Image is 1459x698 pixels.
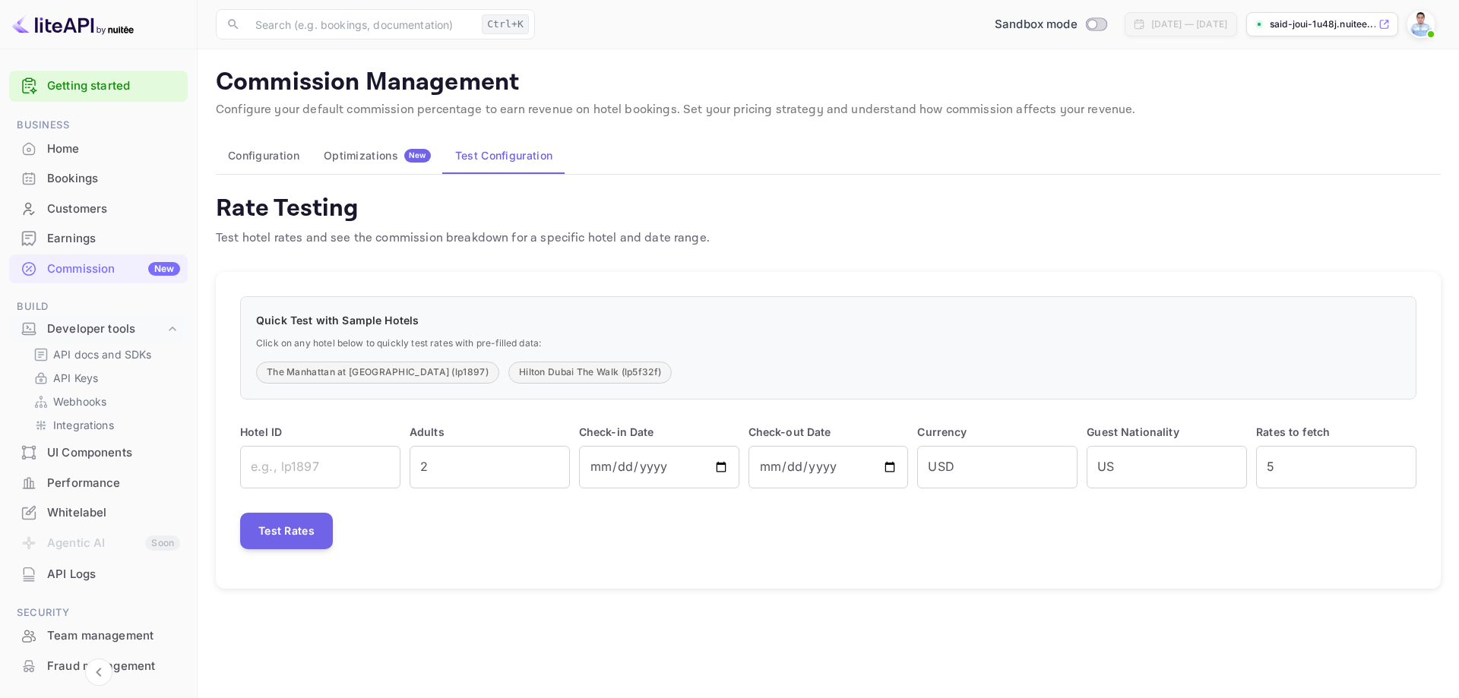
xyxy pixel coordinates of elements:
[9,469,188,498] div: Performance
[9,652,188,680] a: Fraud management
[47,321,165,338] div: Developer tools
[508,362,672,384] button: Hilton Dubai The Walk (lp5f32f)
[9,316,188,343] div: Developer tools
[748,424,909,440] p: Check-out Date
[27,414,182,436] div: Integrations
[33,393,176,409] a: Webhooks
[216,68,1441,98] p: Commission Management
[33,346,176,362] a: API docs and SDKs
[9,621,188,651] div: Team management
[9,298,188,315] span: Build
[47,475,180,492] div: Performance
[240,424,400,440] p: Hotel ID
[53,346,152,362] p: API docs and SDKs
[9,498,188,528] div: Whitelabel
[579,424,739,440] p: Check-in Date
[9,71,188,102] div: Getting started
[12,12,134,36] img: LiteAPI logo
[9,469,188,497] a: Performance
[1270,17,1375,31] p: said-joui-1u48j.nuitee...
[9,254,188,283] a: CommissionNew
[9,194,188,223] a: Customers
[216,137,312,174] button: Configuration
[404,150,431,160] span: New
[1087,446,1247,488] input: US
[9,164,188,194] div: Bookings
[482,14,529,34] div: Ctrl+K
[9,194,188,224] div: Customers
[47,141,180,158] div: Home
[995,16,1078,33] span: Sandbox mode
[1256,424,1416,440] p: Rates to fetch
[9,438,188,468] div: UI Components
[9,438,188,466] a: UI Components
[9,560,188,589] div: API Logs
[9,117,188,134] span: Business
[53,393,106,409] p: Webhooks
[917,424,1078,440] p: Currency
[47,504,180,522] div: Whitelabel
[256,337,1400,350] p: Click on any hotel below to quickly test rates with pre-filled data:
[216,229,710,248] p: Test hotel rates and see the commission breakdown for a specific hotel and date range.
[27,343,182,365] div: API docs and SDKs
[246,9,476,39] input: Search (e.g. bookings, documentation)
[989,16,1112,33] div: Switch to Production mode
[33,370,176,386] a: API Keys
[216,101,1441,119] p: Configure your default commission percentage to earn revenue on hotel bookings. Set your pricing ...
[1409,12,1433,36] img: Said Joui
[917,446,1078,488] input: USD
[9,652,188,681] div: Fraud management
[47,77,180,95] a: Getting started
[53,417,114,433] p: Integrations
[9,498,188,526] a: Whitelabel
[9,605,188,621] span: Security
[148,262,180,276] div: New
[1151,17,1227,31] div: [DATE] — [DATE]
[85,659,112,686] button: Collapse navigation
[324,149,431,163] div: Optimizations
[240,513,333,549] button: Test Rates
[47,230,180,248] div: Earnings
[33,417,176,433] a: Integrations
[47,170,180,188] div: Bookings
[443,137,565,174] button: Test Configuration
[9,560,188,588] a: API Logs
[240,446,400,488] input: e.g., lp1897
[47,566,180,583] div: API Logs
[410,424,570,440] p: Adults
[9,224,188,252] a: Earnings
[47,444,180,462] div: UI Components
[27,367,182,389] div: API Keys
[47,658,180,675] div: Fraud management
[9,621,188,649] a: Team management
[216,193,710,223] h4: Rate Testing
[27,390,182,412] div: Webhooks
[47,627,180,645] div: Team management
[47,261,180,278] div: Commission
[9,164,188,192] a: Bookings
[9,134,188,163] a: Home
[53,370,98,386] p: API Keys
[256,312,1400,328] p: Quick Test with Sample Hotels
[9,254,188,284] div: CommissionNew
[9,224,188,254] div: Earnings
[9,134,188,164] div: Home
[256,362,499,384] button: The Manhattan at [GEOGRAPHIC_DATA] (lp1897)
[47,201,180,218] div: Customers
[1087,424,1247,440] p: Guest Nationality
